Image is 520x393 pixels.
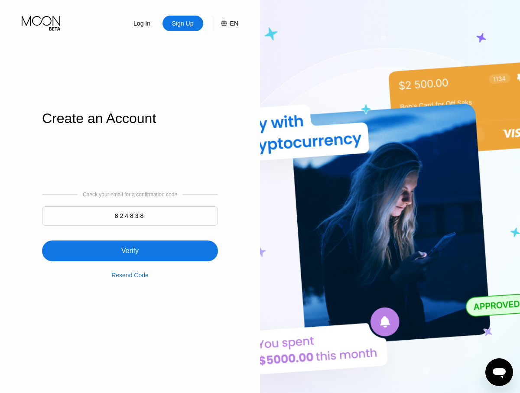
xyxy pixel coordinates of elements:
[42,206,218,226] input: 000000
[42,230,218,261] div: Verify
[111,261,149,279] div: Resend Code
[133,19,151,28] div: Log In
[121,247,139,255] div: Verify
[83,192,177,198] div: Check your email for a confirmation code
[162,16,203,31] div: Sign Up
[122,16,162,31] div: Log In
[485,358,513,386] iframe: Button to launch messaging window
[111,272,149,279] div: Resend Code
[212,16,238,31] div: EN
[42,110,218,127] div: Create an Account
[171,19,195,28] div: Sign Up
[230,20,238,27] div: EN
